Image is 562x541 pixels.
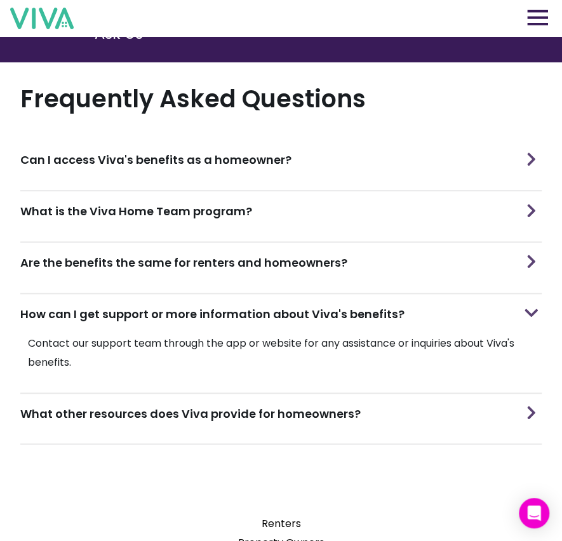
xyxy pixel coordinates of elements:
img: viva [10,8,74,29]
h3: Are the benefits the same for renters and homeowners? [20,254,347,271]
a: Renters [233,516,330,531]
img: arrow for minimizing [522,406,540,419]
img: arrow for minimizing [522,255,540,268]
div: How can I get support or more information about Viva's benefits?arrow for minimizing [20,294,542,334]
h1: Frequently Asked Questions [20,83,542,116]
a: Ask Us [84,15,562,62]
p: Contact our support team through the app or website for any assistance or inquiries about Viva's ... [20,334,542,372]
div: Open Intercom Messenger [519,498,549,528]
img: arrow for minimizing [522,204,540,217]
img: arrow for minimizing [525,304,538,322]
img: arrow for minimizing [522,152,540,166]
h3: What is the Viva Home Team program? [20,203,252,220]
h3: What other resources does Viva provide for homeowners? [20,405,361,422]
img: opens navigation menu [527,10,548,25]
div: What is the Viva Home Team program?arrow for minimizing [20,191,542,231]
div: What other resources does Viva provide for homeowners?arrow for minimizing [20,394,542,434]
div: Can I access Viva's benefits as a homeowner?arrow for minimizing [20,140,542,180]
h3: Can I access Viva's benefits as a homeowner? [20,151,291,168]
div: Are the benefits the same for renters and homeowners?arrow for minimizing [20,243,542,283]
h3: How can I get support or more information about Viva's benefits? [20,305,405,323]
